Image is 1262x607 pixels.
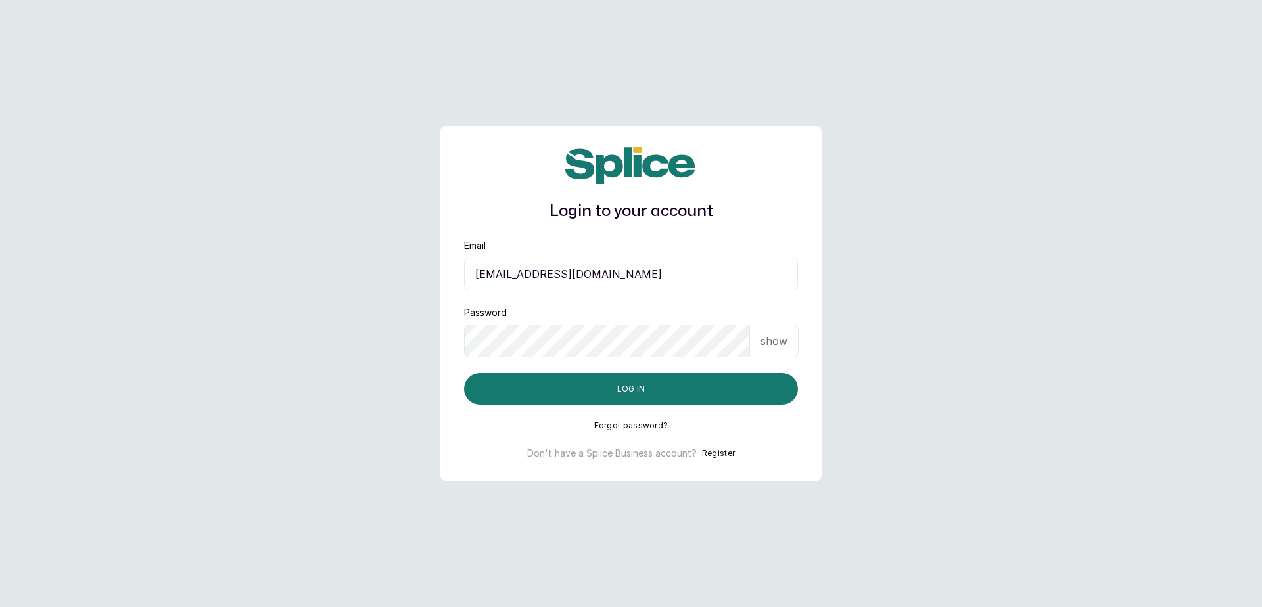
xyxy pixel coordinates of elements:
button: Register [702,447,735,460]
label: Password [464,306,507,319]
p: show [760,333,787,349]
button: Forgot password? [594,420,668,431]
input: email@acme.com [464,258,798,290]
button: Log in [464,373,798,405]
p: Don't have a Splice Business account? [527,447,697,460]
label: Email [464,239,486,252]
h1: Login to your account [464,200,798,223]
